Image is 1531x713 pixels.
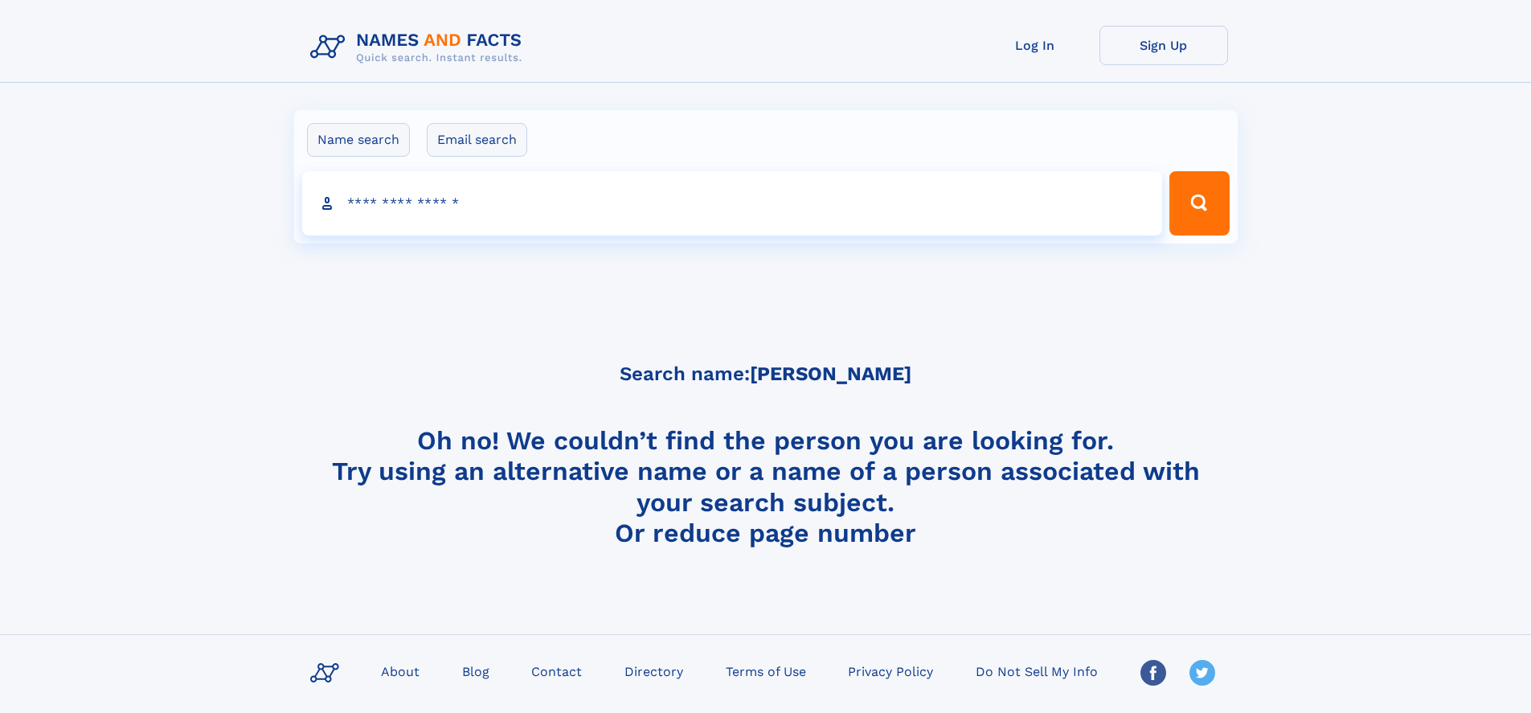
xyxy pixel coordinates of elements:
h4: Oh no! We couldn’t find the person you are looking for. Try using an alternative name or a name o... [304,425,1228,547]
input: search input [302,171,1163,236]
a: Terms of Use [719,659,813,682]
label: Email search [427,123,527,157]
a: Do Not Sell My Info [969,659,1104,682]
label: Name search [307,123,410,157]
a: Log In [971,26,1099,65]
a: Contact [525,659,588,682]
img: Twitter [1189,660,1215,686]
a: Blog [456,659,496,682]
img: Facebook [1140,660,1166,686]
a: Privacy Policy [841,659,939,682]
a: Sign Up [1099,26,1228,65]
a: Directory [618,659,690,682]
b: [PERSON_NAME] [750,363,911,385]
button: Search Button [1169,171,1229,236]
img: Logo Names and Facts [304,26,535,69]
h5: Search name: [620,363,911,385]
a: About [375,659,426,682]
